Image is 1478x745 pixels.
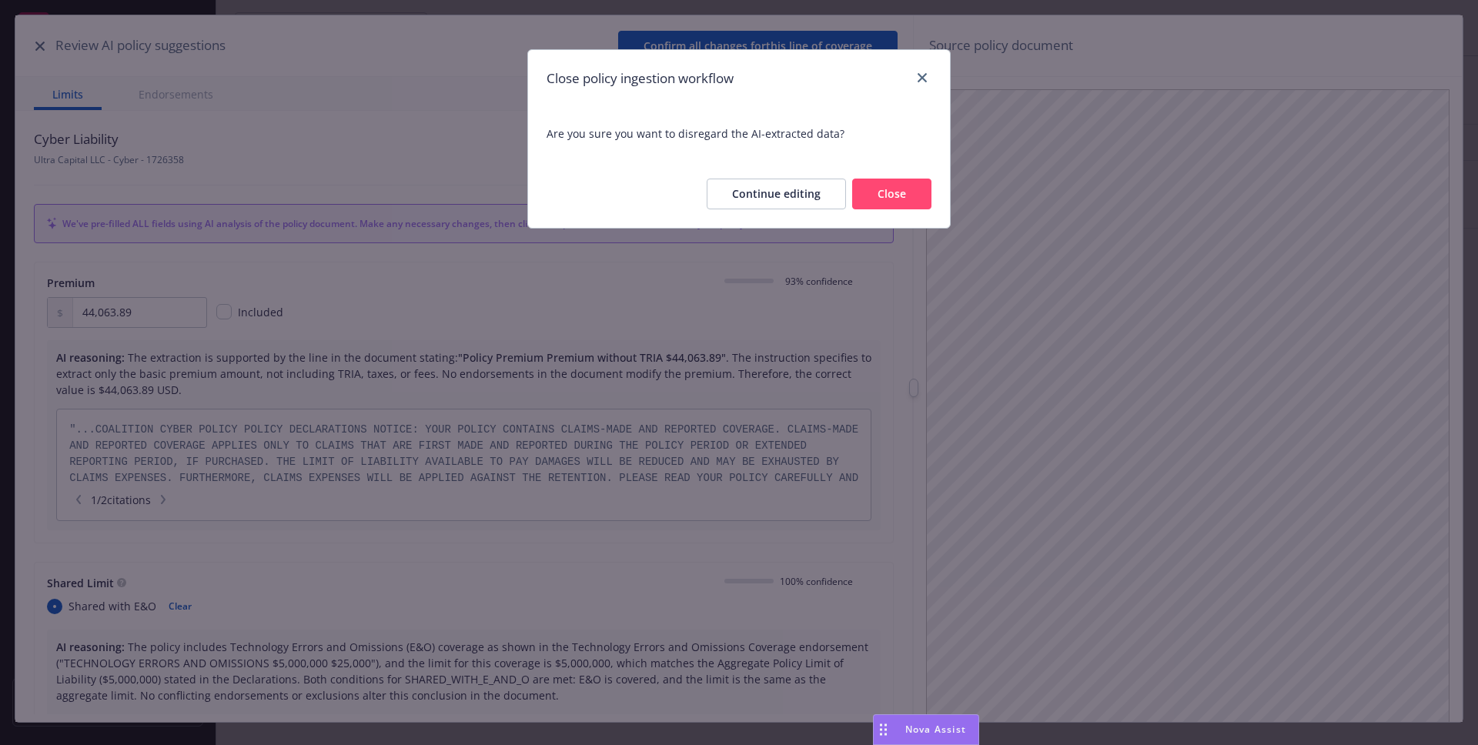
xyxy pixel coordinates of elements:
[707,179,846,209] button: Continue editing
[874,715,893,744] div: Drag to move
[547,125,931,142] span: Are you sure you want to disregard the AI-extracted data?
[905,723,966,736] span: Nova Assist
[913,68,931,87] a: close
[873,714,979,745] button: Nova Assist
[547,68,734,89] h1: Close policy ingestion workflow
[852,179,931,209] button: Close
